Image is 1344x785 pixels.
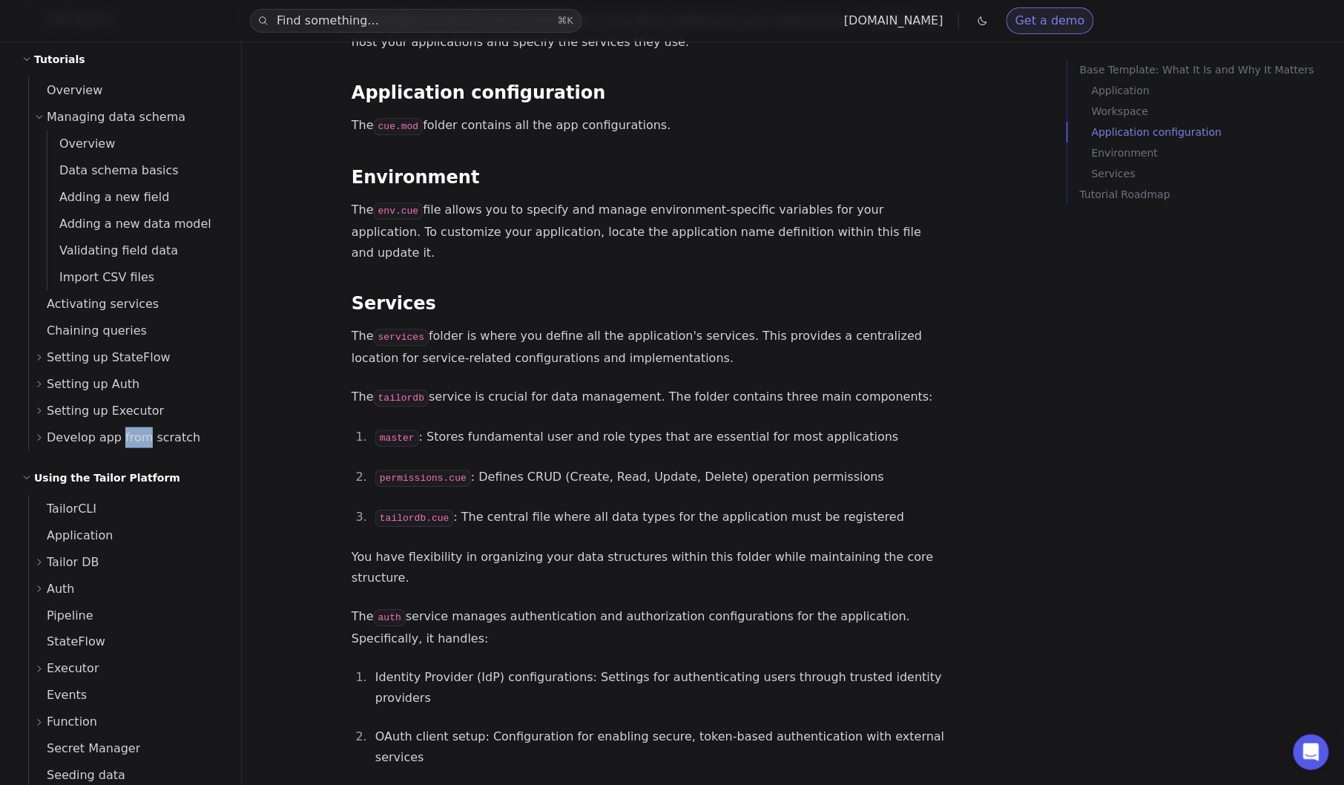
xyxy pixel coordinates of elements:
p: The file allows you to specify and manage environment-specific variables for your application. To... [352,200,945,263]
a: Environment [1092,142,1334,163]
kbd: K [567,15,574,26]
span: Adding a new field [47,189,169,203]
span: Seeding data [29,768,125,782]
h2: Tutorials [34,50,85,68]
p: : Stores fundamental user and role types that are essential for most applications [375,427,945,449]
span: Chaining queries [29,323,147,337]
span: Validating field data [47,243,178,257]
span: Overview [47,136,115,150]
p: The folder contains all the app configurations. [352,115,945,137]
a: Services [1092,163,1334,184]
a: Application [1092,80,1334,101]
span: Application [29,528,113,542]
a: Data schema basics [47,157,223,183]
code: tailordb.cue [375,510,454,527]
a: Import CSV files [47,263,223,290]
a: TailorCLI [29,495,223,522]
code: permissions.cue [375,470,471,487]
span: Develop app from scratch [47,427,200,447]
span: Adding a new data model [47,216,211,230]
code: master [375,430,419,447]
span: Setting up StateFlow [47,346,171,367]
p: : Defines CRUD (Create, Read, Update, Delete) operation permissions [375,467,945,489]
button: Find something...⌘K [250,9,582,33]
a: Workspace [1092,101,1334,122]
span: StateFlow [29,634,105,648]
a: Adding a new field [47,183,223,210]
p: Identity Provider (IdP) configurations: Settings for authenticating users through trusted identit... [375,667,945,709]
p: : The central file where all data types for the application must be registered [375,507,945,529]
p: The folder is where you define all the application's services. This provides a centralized locati... [352,326,945,369]
code: cue.mod [374,118,424,135]
span: Secret Manager [29,741,140,755]
a: Chaining queries [29,317,223,344]
a: Validating field data [47,237,223,263]
span: Activating services [29,296,159,310]
a: Secret Manager [29,735,223,762]
code: tailordb [374,390,429,407]
a: Services [352,293,436,314]
a: Pipeline [29,602,223,628]
span: Auth [47,578,75,599]
a: [DOMAIN_NAME] [844,13,943,27]
h2: Using the Tailor Platform [34,468,180,486]
span: Import CSV files [47,269,154,283]
span: Setting up Executor [47,400,164,421]
code: services [374,329,429,346]
span: TailorCLI [29,501,96,515]
span: Function [47,712,97,732]
a: Environment [352,167,480,188]
a: Overview [29,76,223,103]
p: You have flexibility in organizing your data structures within this folder while maintaining the ... [352,547,945,588]
code: env.cue [374,203,424,220]
a: StateFlow [29,628,223,655]
a: Application [29,522,223,548]
span: Events [29,688,87,702]
button: Toggle dark mode [974,12,992,30]
div: Open Intercom Messenger [1294,735,1329,770]
span: Setting up Auth [47,373,139,394]
a: Adding a new data model [47,210,223,237]
span: Tailor DB [47,551,99,572]
p: OAuth client setup: Configuration for enabling secure, token-based authentication with external s... [375,726,945,768]
a: Base Template: What It Is and Why It Matters [1080,59,1334,80]
span: Pipeline [29,608,93,622]
code: auth [374,609,406,626]
kbd: ⌘ [558,15,567,26]
p: The service is crucial for data management. The folder contains three main components: [352,387,945,409]
a: Overview [47,130,223,157]
a: Tutorial Roadmap [1080,184,1334,205]
a: Get a demo [1007,7,1094,34]
a: Events [29,682,223,709]
span: Executor [47,658,99,679]
a: Application configuration [352,82,606,103]
span: Managing data schema [47,106,185,127]
p: The service manages authentication and authorization configurations for the application. Specific... [352,606,945,649]
a: Activating services [29,290,223,317]
span: Data schema basics [47,162,179,177]
a: Application configuration [1092,122,1334,142]
span: Overview [29,82,102,96]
